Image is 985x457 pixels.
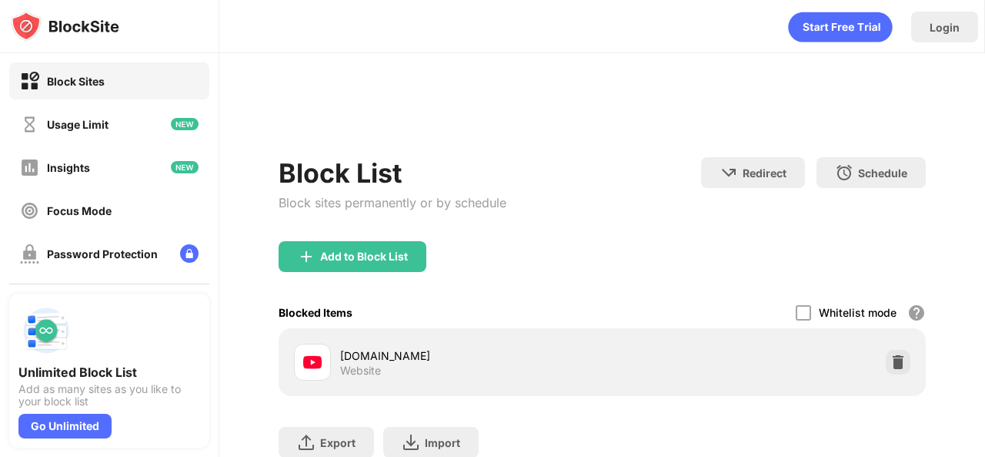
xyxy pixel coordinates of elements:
div: Export [320,436,356,449]
div: Password Protection [47,247,158,260]
img: insights-off.svg [20,158,39,177]
div: animation [788,12,893,42]
div: Go Unlimited [18,414,112,439]
img: new-icon.svg [171,161,199,173]
div: Login [930,21,960,34]
img: block-on.svg [20,72,39,91]
img: new-icon.svg [171,118,199,130]
div: Usage Limit [47,118,109,131]
img: password-protection-off.svg [20,244,39,264]
img: push-block-list.svg [18,303,74,358]
iframe: Banner [279,96,926,139]
div: Add as many sites as you like to your block list [18,383,200,408]
img: focus-off.svg [20,201,39,220]
div: Website [340,364,381,378]
div: Whitelist mode [819,306,897,319]
div: [DOMAIN_NAME] [340,348,603,364]
div: Block sites permanently or by schedule [279,195,506,210]
div: Unlimited Block List [18,365,200,380]
div: Blocked Items [279,306,352,319]
div: Schedule [858,166,907,180]
img: favicons [303,353,322,371]
div: Add to Block List [320,250,408,263]
div: Block List [279,157,506,189]
img: lock-menu.svg [180,244,199,263]
img: time-usage-off.svg [20,115,39,134]
div: Insights [47,161,90,174]
div: Redirect [743,166,786,180]
div: Block Sites [47,75,105,88]
img: logo-blocksite.svg [11,11,119,42]
div: Focus Mode [47,204,112,217]
div: Import [425,436,460,449]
